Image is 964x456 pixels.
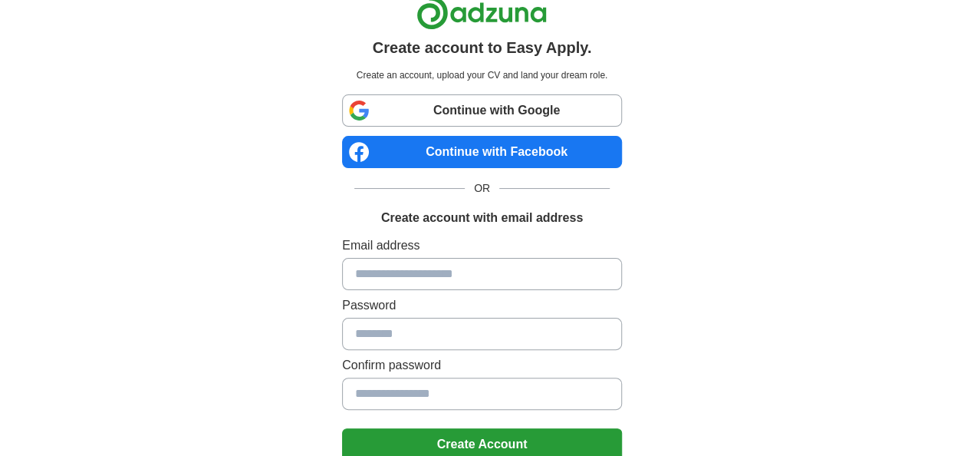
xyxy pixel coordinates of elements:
label: Password [342,296,622,315]
p: Create an account, upload your CV and land your dream role. [345,68,619,82]
h1: Create account with email address [381,209,583,227]
a: Continue with Facebook [342,136,622,168]
a: Continue with Google [342,94,622,127]
span: OR [465,180,499,197]
h1: Create account to Easy Apply. [373,36,592,59]
label: Email address [342,236,622,255]
label: Confirm password [342,356,622,375]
